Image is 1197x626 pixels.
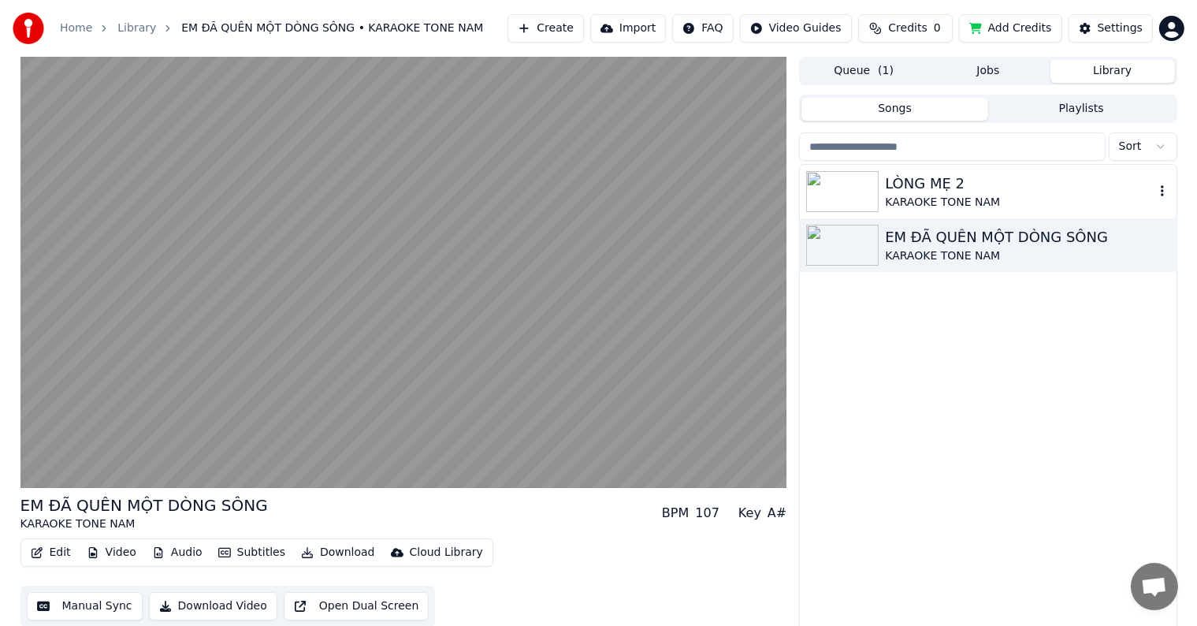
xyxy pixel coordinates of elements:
div: 107 [695,504,719,523]
a: Home [60,20,92,36]
button: Settings [1069,14,1153,43]
div: EM ĐÃ QUÊN MỘT DÒNG SÔNG [885,226,1169,248]
button: Manual Sync [27,592,143,620]
div: Cloud Library [410,545,483,561]
div: BPM [662,504,689,523]
button: Add Credits [959,14,1062,43]
span: EM ĐÃ QUÊN MỘT DÒNG SÔNG • KARAOKE TONE NAM [181,20,483,36]
button: Import [590,14,666,43]
button: Library [1050,60,1175,83]
button: FAQ [672,14,733,43]
div: A# [768,504,786,523]
span: 0 [934,20,941,36]
span: Sort [1119,139,1142,155]
button: Playlists [988,98,1175,121]
button: Video [80,542,143,564]
img: youka [13,13,44,44]
button: Queue [801,60,926,83]
div: Settings [1098,20,1143,36]
a: Library [117,20,156,36]
button: Songs [801,98,988,121]
button: Edit [24,542,77,564]
button: Create [507,14,584,43]
nav: breadcrumb [60,20,483,36]
button: Jobs [926,60,1050,83]
button: Audio [146,542,209,564]
div: Key [738,504,761,523]
button: Subtitles [212,542,292,564]
div: KARAOKE TONE NAM [20,516,268,532]
div: Open chat [1131,563,1178,610]
div: KARAOKE TONE NAM [885,195,1154,211]
button: Video Guides [740,14,852,43]
button: Download Video [149,592,277,620]
span: Credits [888,20,927,36]
div: LÒNG MẸ 2 [885,173,1154,195]
div: KARAOKE TONE NAM [885,248,1169,264]
button: Credits0 [858,14,953,43]
span: ( 1 ) [878,63,894,79]
button: Open Dual Screen [284,592,429,620]
div: EM ĐÃ QUÊN MỘT DÒNG SÔNG [20,494,268,516]
button: Download [295,542,381,564]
